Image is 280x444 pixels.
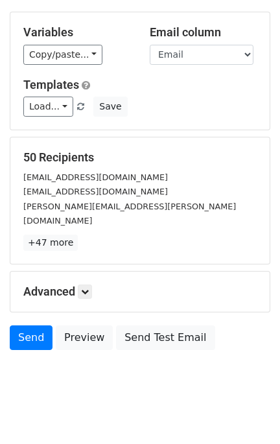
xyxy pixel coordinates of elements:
[93,97,127,117] button: Save
[23,172,168,182] small: [EMAIL_ADDRESS][DOMAIN_NAME]
[116,325,215,350] a: Send Test Email
[23,202,236,226] small: [PERSON_NAME][EMAIL_ADDRESS][PERSON_NAME][DOMAIN_NAME]
[23,187,168,196] small: [EMAIL_ADDRESS][DOMAIN_NAME]
[23,97,73,117] a: Load...
[23,78,79,91] a: Templates
[150,25,257,40] h5: Email column
[56,325,113,350] a: Preview
[23,150,257,165] h5: 50 Recipients
[10,325,52,350] a: Send
[23,285,257,299] h5: Advanced
[215,382,280,444] iframe: Chat Widget
[23,25,130,40] h5: Variables
[23,45,102,65] a: Copy/paste...
[23,235,78,251] a: +47 more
